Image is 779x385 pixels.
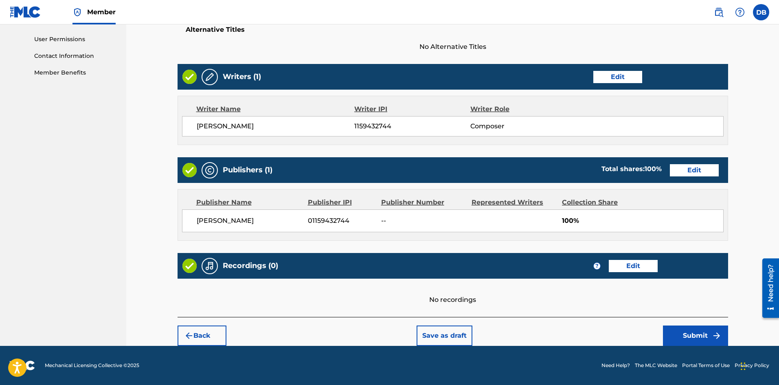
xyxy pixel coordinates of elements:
[753,4,769,20] div: User Menu
[381,198,465,207] div: Publisher Number
[645,165,662,173] span: 100 %
[470,121,576,131] span: Composer
[308,198,375,207] div: Publisher IPI
[34,52,116,60] a: Contact Information
[417,326,472,346] button: Save as draft
[735,7,745,17] img: help
[682,362,730,369] a: Portal Terms of Use
[711,4,727,20] a: Public Search
[186,26,720,34] h5: Alternative Titles
[184,331,194,341] img: 7ee5dd4eb1f8a8e3ef2f.svg
[223,165,272,175] h5: Publishers (1)
[87,7,116,17] span: Member
[205,261,215,271] img: Recordings
[354,121,470,131] span: 1159432744
[223,261,278,271] h5: Recordings (0)
[182,70,197,84] img: Valid
[714,7,724,17] img: search
[197,216,302,226] span: [PERSON_NAME]
[741,354,746,378] div: Drag
[10,6,41,18] img: MLC Logo
[178,326,226,346] button: Back
[223,72,261,81] h5: Writers (1)
[178,279,728,305] div: No recordings
[732,4,748,20] div: Help
[594,263,600,269] span: ?
[593,71,642,83] button: Edit
[354,104,470,114] div: Writer IPI
[663,326,728,346] button: Submit
[196,198,302,207] div: Publisher Name
[205,165,215,175] img: Publishers
[182,163,197,177] img: Valid
[34,68,116,77] a: Member Benefits
[601,164,662,174] div: Total shares:
[381,216,465,226] span: --
[735,362,769,369] a: Privacy Policy
[34,35,116,44] a: User Permissions
[562,198,641,207] div: Collection Share
[712,331,722,341] img: f7272a7cc735f4ea7f67.svg
[562,216,723,226] span: 100%
[45,362,139,369] span: Mechanical Licensing Collective © 2025
[178,42,728,52] span: No Alternative Titles
[609,260,658,272] button: Edit
[756,255,779,321] iframe: Resource Center
[635,362,677,369] a: The MLC Website
[670,164,719,176] button: Edit
[470,104,576,114] div: Writer Role
[196,104,355,114] div: Writer Name
[182,259,197,273] img: Valid
[601,362,630,369] a: Need Help?
[72,7,82,17] img: Top Rightsholder
[738,346,779,385] iframe: Chat Widget
[10,361,35,370] img: logo
[308,216,375,226] span: 01159432744
[472,198,556,207] div: Represented Writers
[197,121,355,131] span: [PERSON_NAME]
[205,72,215,82] img: Writers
